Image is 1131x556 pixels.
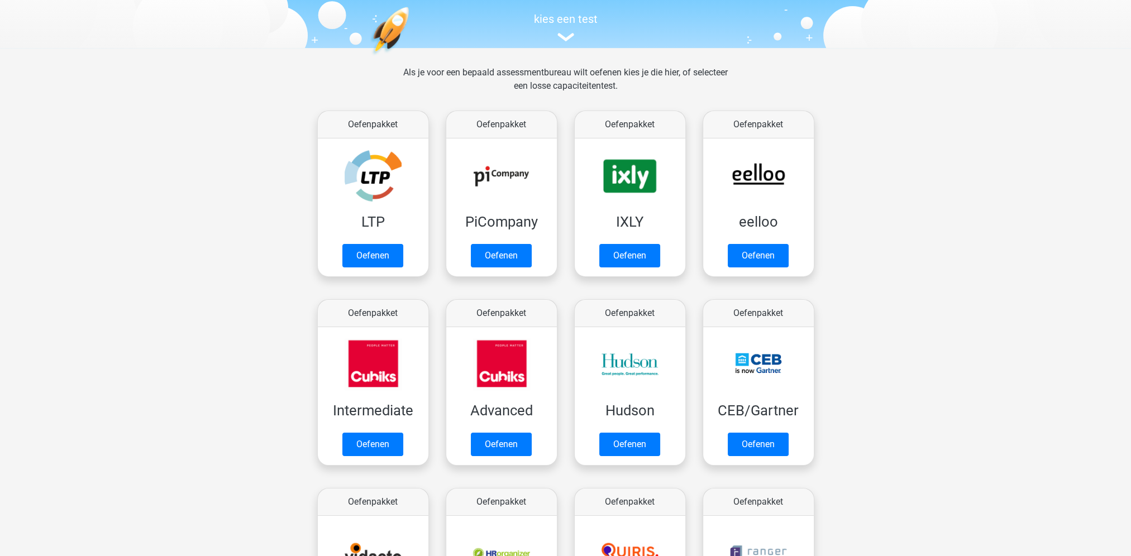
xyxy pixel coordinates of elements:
img: oefenen [370,7,452,108]
a: Oefenen [471,244,532,267]
h5: kies een test [309,12,823,26]
a: Oefenen [342,244,403,267]
a: Oefenen [728,433,789,456]
a: kies een test [309,12,823,42]
img: assessment [557,33,574,41]
a: Oefenen [599,244,660,267]
a: Oefenen [471,433,532,456]
a: Oefenen [342,433,403,456]
a: Oefenen [599,433,660,456]
a: Oefenen [728,244,789,267]
div: Als je voor een bepaald assessmentbureau wilt oefenen kies je die hier, of selecteer een losse ca... [394,66,737,106]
